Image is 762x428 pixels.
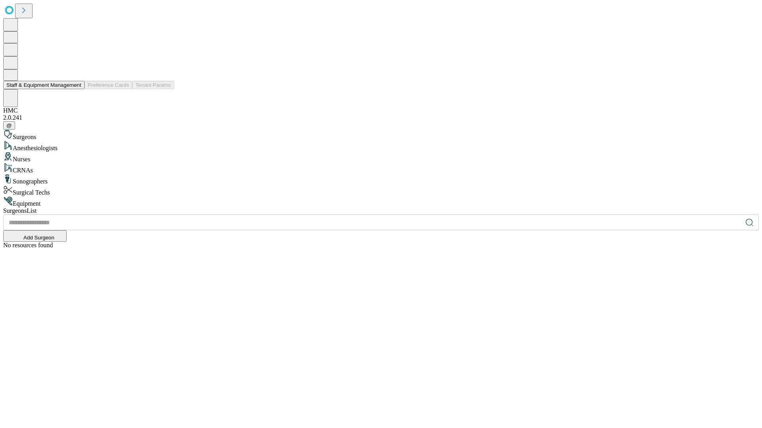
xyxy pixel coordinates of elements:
[85,81,132,89] button: Preference Cards
[3,163,759,174] div: CRNAs
[3,185,759,196] div: Surgical Techs
[3,207,759,214] div: Surgeons List
[3,230,67,242] button: Add Surgeon
[3,174,759,185] div: Sonographers
[3,130,759,141] div: Surgeons
[3,107,759,114] div: HMC
[132,81,174,89] button: Tenant Params
[3,114,759,121] div: 2.0.241
[3,242,759,249] div: No resources found
[3,81,85,89] button: Staff & Equipment Management
[3,196,759,207] div: Equipment
[3,121,15,130] button: @
[6,122,12,128] span: @
[23,235,54,241] span: Add Surgeon
[3,141,759,152] div: Anesthesiologists
[3,152,759,163] div: Nurses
